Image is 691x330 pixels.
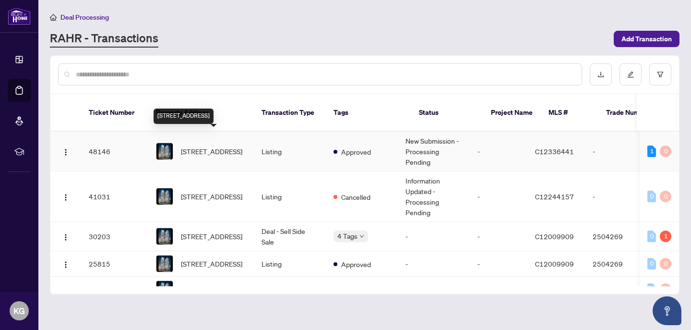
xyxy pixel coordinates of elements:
span: 4 Tags [337,231,357,242]
th: Property Address [148,94,254,132]
img: thumbnail-img [156,188,173,205]
span: [STREET_ADDRESS] [181,231,242,242]
a: RAHR - Transactions [50,30,158,48]
span: [STREET_ADDRESS] [181,146,242,157]
div: 1 [660,231,671,242]
img: thumbnail-img [156,228,173,244]
div: 0 [647,258,656,269]
td: - [585,171,652,222]
img: thumbnail-img [156,143,173,159]
td: - [398,222,470,251]
td: Deal - Sell Side Sale [254,222,326,251]
button: filter [649,63,671,86]
td: - [585,132,652,171]
img: Logo [62,233,70,241]
div: 0 [660,258,671,269]
span: Approved [341,147,371,157]
img: logo [8,7,31,25]
span: Add Transaction [621,31,672,47]
span: C12244157 [535,192,574,201]
img: Logo [62,194,70,201]
button: edit [620,63,642,86]
td: - [398,277,470,302]
td: Information Updated - Processing Pending [398,171,470,222]
div: 0 [647,191,656,202]
th: Tags [326,94,411,132]
th: Project Name [483,94,541,132]
td: - [585,277,652,302]
button: Logo [58,189,73,204]
td: Listing [254,277,326,302]
td: - [470,251,527,277]
td: - [470,222,527,251]
td: - [470,171,527,222]
button: Logo [58,144,73,159]
button: Open asap [653,296,681,325]
td: 2504269 [585,251,652,277]
span: C11941944 [535,285,574,293]
span: [STREET_ADDRESS] [181,258,242,269]
span: C12336441 [535,147,574,156]
div: 0 [647,231,656,242]
td: Listing [254,132,326,171]
button: download [590,63,612,86]
span: [STREET_ADDRESS] [181,191,242,202]
td: 48146 [81,132,148,171]
span: down [359,234,364,239]
td: - [470,132,527,171]
button: Logo [58,229,73,244]
span: [STREET_ADDRESS] [181,284,242,294]
span: C12009909 [535,259,574,268]
span: Cancelled [341,192,370,202]
div: 0 [660,191,671,202]
button: Logo [58,281,73,297]
span: Approved [341,259,371,269]
td: 25815 [81,251,148,277]
span: KG [13,304,25,318]
span: Deal Processing [60,13,109,22]
td: Listing [254,251,326,277]
span: download [597,71,604,78]
img: thumbnail-img [156,281,173,297]
th: Trade Number [598,94,666,132]
td: Listing [254,171,326,222]
th: MLS # [541,94,598,132]
td: - [398,251,470,277]
th: Ticket Number [81,94,148,132]
span: edit [627,71,634,78]
span: filter [657,71,664,78]
button: Logo [58,256,73,271]
div: 0 [660,283,671,295]
div: [STREET_ADDRESS] [154,109,214,124]
span: C12009909 [535,232,574,241]
img: Logo [62,261,70,269]
th: Transaction Type [254,94,326,132]
td: 30203 [81,222,148,251]
td: New Submission - Processing Pending [398,132,470,171]
td: - [470,277,527,302]
span: home [50,14,57,21]
th: Status [411,94,483,132]
div: 0 [660,146,671,157]
td: 41031 [81,171,148,222]
button: Add Transaction [614,31,679,47]
span: Cancelled [341,284,370,295]
img: thumbnail-img [156,256,173,272]
div: 1 [647,146,656,157]
img: Logo [62,148,70,156]
td: 2504269 [585,222,652,251]
div: 0 [647,283,656,295]
td: 21509 [81,277,148,302]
